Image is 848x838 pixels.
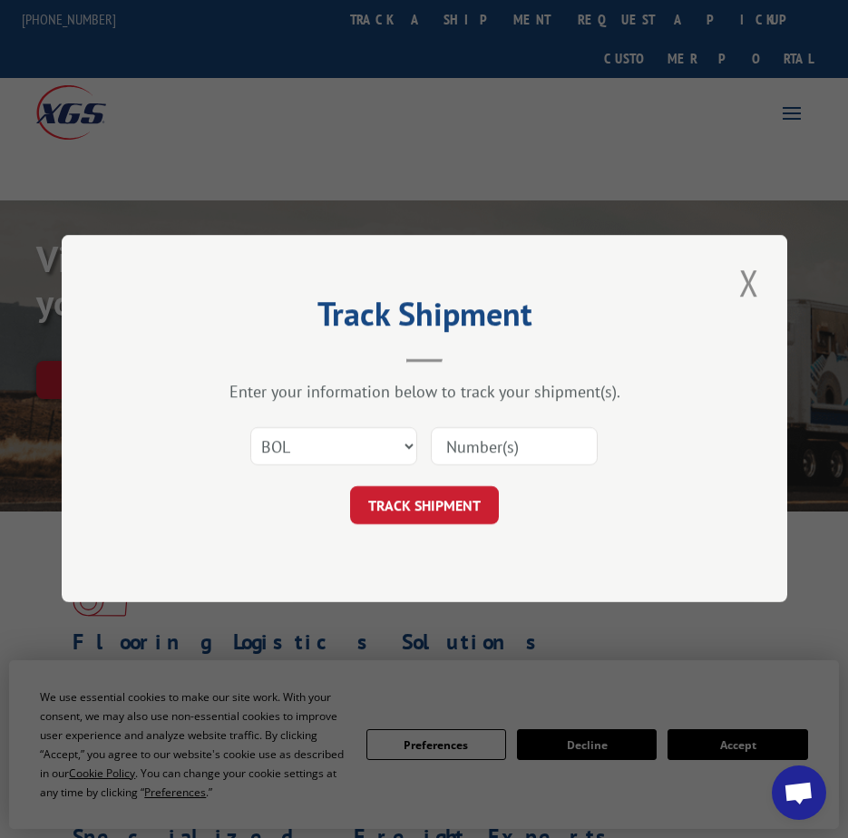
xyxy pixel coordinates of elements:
[772,765,826,820] a: Open chat
[152,301,697,336] h2: Track Shipment
[734,258,765,307] button: Close modal
[152,382,697,403] div: Enter your information below to track your shipment(s).
[350,487,499,525] button: TRACK SHIPMENT
[431,428,598,466] input: Number(s)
